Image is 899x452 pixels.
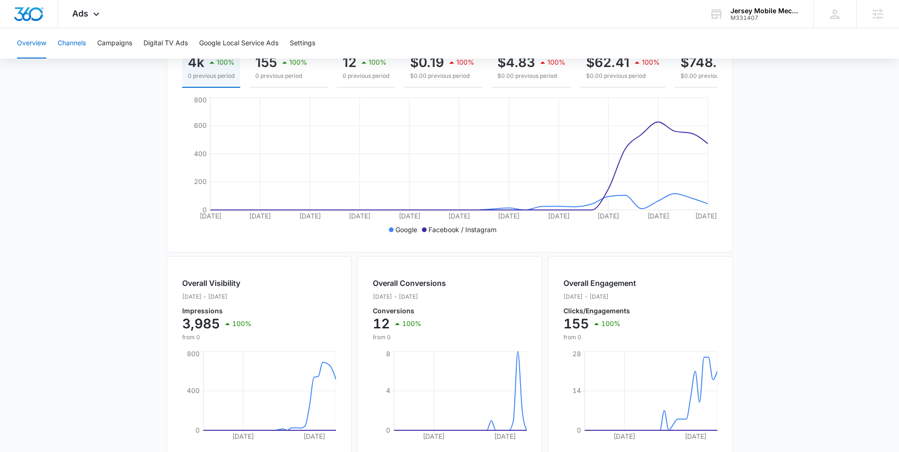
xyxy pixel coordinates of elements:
tspan: [DATE] [303,432,325,440]
p: 100% [232,320,252,327]
tspan: 400 [187,386,200,394]
p: Clicks/Engagements [563,308,636,314]
p: 3,985 [182,316,220,331]
p: 155 [255,55,277,70]
tspan: 28 [572,350,581,358]
p: 100% [289,59,307,66]
tspan: [DATE] [494,432,516,440]
p: from 0 [563,333,636,342]
tspan: 8 [386,350,390,358]
div: Domain: [DOMAIN_NAME] [25,25,104,32]
button: Digital TV Ads [143,28,188,59]
p: 0 previous period [343,72,389,80]
tspan: [DATE] [685,432,706,440]
h2: Overall Conversions [373,277,446,289]
tspan: [DATE] [349,212,370,220]
div: v 4.0.25 [26,15,46,23]
tspan: [DATE] [547,212,569,220]
tspan: [DATE] [232,432,254,440]
p: 100% [369,59,386,66]
p: 4k [188,55,204,70]
p: 100% [217,59,235,66]
tspan: [DATE] [498,212,520,220]
p: from 0 [182,333,252,342]
button: Google Local Service Ads [199,28,278,59]
tspan: 4 [386,386,390,394]
tspan: 800 [194,96,207,104]
p: 0 previous period [188,72,235,80]
tspan: [DATE] [448,212,470,220]
span: Ads [72,8,88,18]
div: Keywords by Traffic [104,56,159,62]
p: 0 previous period [255,72,322,80]
tspan: [DATE] [597,212,619,220]
p: 155 [563,316,589,331]
tspan: [DATE] [200,212,221,220]
img: logo_orange.svg [15,15,23,23]
tspan: 800 [187,350,200,358]
button: Overview [17,28,46,59]
tspan: 600 [194,121,207,129]
button: Channels [58,28,86,59]
img: website_grey.svg [15,25,23,32]
tspan: 14 [572,386,581,394]
p: [DATE] - [DATE] [182,293,252,301]
img: tab_domain_overview_orange.svg [25,55,33,62]
p: 100% [402,320,421,327]
tspan: [DATE] [647,212,669,220]
p: $0.00 previous period [410,72,477,80]
p: 100% [547,59,565,66]
h2: Overall Visibility [182,277,252,289]
button: Settings [290,28,315,59]
p: $4.83 [497,55,535,70]
p: [DATE] - [DATE] [563,293,636,301]
p: $0.00 previous period [497,72,565,80]
tspan: 200 [194,177,207,185]
p: Impressions [182,308,252,314]
p: $62.41 [586,55,630,70]
p: $0.19 [410,55,444,70]
tspan: [DATE] [695,212,717,220]
button: Campaigns [97,28,132,59]
tspan: [DATE] [613,432,635,440]
tspan: [DATE] [423,432,445,440]
p: 12 [373,316,390,331]
p: [DATE] - [DATE] [373,293,446,301]
p: $0.00 previous period [586,72,660,80]
p: Conversions [373,308,446,314]
h2: Overall Engagement [563,277,636,289]
p: 100% [456,59,474,66]
p: from 0 [373,333,446,342]
p: 100% [601,320,621,327]
tspan: [DATE] [398,212,420,220]
tspan: 0 [386,426,390,434]
div: account id [731,15,799,21]
tspan: [DATE] [299,212,320,220]
p: $0.00 previous period [681,72,764,80]
tspan: 0 [202,206,207,214]
p: $748.96 [681,55,734,70]
p: Facebook / Instagram [428,225,496,234]
tspan: 0 [195,426,200,434]
tspan: 400 [194,150,207,158]
p: Google [395,225,417,234]
p: 100% [642,59,660,66]
p: 12 [343,55,356,70]
img: tab_keywords_by_traffic_grey.svg [94,55,101,62]
div: account name [731,7,799,15]
tspan: [DATE] [249,212,271,220]
div: Domain Overview [36,56,84,62]
tspan: 0 [577,426,581,434]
